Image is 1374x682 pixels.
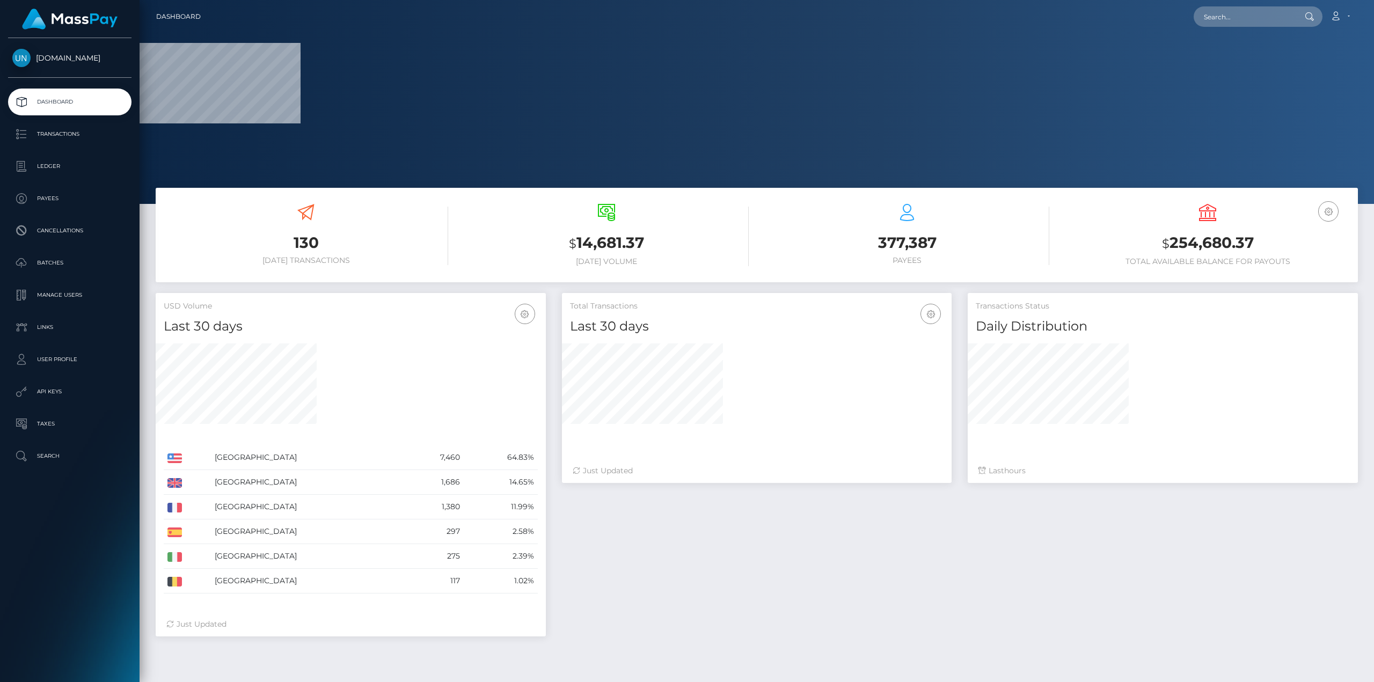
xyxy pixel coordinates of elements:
[405,470,464,495] td: 1,686
[211,445,404,470] td: [GEOGRAPHIC_DATA]
[12,94,127,110] p: Dashboard
[164,317,538,336] h4: Last 30 days
[569,236,576,251] small: $
[976,317,1350,336] h4: Daily Distribution
[156,5,201,28] a: Dashboard
[8,217,131,244] a: Cancellations
[8,346,131,373] a: User Profile
[8,314,131,341] a: Links
[166,619,535,630] div: Just Updated
[167,503,182,512] img: FR.png
[12,223,127,239] p: Cancellations
[1065,232,1350,254] h3: 254,680.37
[12,319,127,335] p: Links
[405,495,464,519] td: 1,380
[464,470,538,495] td: 14.65%
[405,445,464,470] td: 7,460
[8,410,131,437] a: Taxes
[570,301,944,312] h5: Total Transactions
[211,495,404,519] td: [GEOGRAPHIC_DATA]
[12,351,127,368] p: User Profile
[211,519,404,544] td: [GEOGRAPHIC_DATA]
[167,478,182,488] img: GB.png
[167,527,182,537] img: ES.png
[12,384,127,400] p: API Keys
[1162,236,1170,251] small: $
[12,158,127,174] p: Ledger
[211,470,404,495] td: [GEOGRAPHIC_DATA]
[164,256,448,265] h6: [DATE] Transactions
[167,453,182,463] img: US.png
[12,190,127,207] p: Payees
[8,443,131,470] a: Search
[8,282,131,309] a: Manage Users
[464,544,538,569] td: 2.39%
[976,301,1350,312] h5: Transactions Status
[405,519,464,544] td: 297
[765,232,1049,253] h3: 377,387
[464,445,538,470] td: 64.83%
[464,495,538,519] td: 11.99%
[167,577,182,586] img: BE.png
[8,153,131,180] a: Ledger
[464,569,538,593] td: 1.02%
[765,256,1049,265] h6: Payees
[8,53,131,63] span: [DOMAIN_NAME]
[12,416,127,432] p: Taxes
[8,378,131,405] a: API Keys
[12,126,127,142] p: Transactions
[12,49,31,67] img: Unlockt.me
[211,569,404,593] td: [GEOGRAPHIC_DATA]
[167,552,182,562] img: IT.png
[12,448,127,464] p: Search
[573,465,941,476] div: Just Updated
[464,232,749,254] h3: 14,681.37
[164,301,538,312] h5: USD Volume
[1194,6,1295,27] input: Search...
[464,519,538,544] td: 2.58%
[570,317,944,336] h4: Last 30 days
[978,465,1347,476] div: Last hours
[1065,257,1350,266] h6: Total Available Balance for Payouts
[164,232,448,253] h3: 130
[22,9,118,30] img: MassPay Logo
[211,544,404,569] td: [GEOGRAPHIC_DATA]
[405,544,464,569] td: 275
[12,255,127,271] p: Batches
[12,287,127,303] p: Manage Users
[8,250,131,276] a: Batches
[8,89,131,115] a: Dashboard
[8,121,131,148] a: Transactions
[464,257,749,266] h6: [DATE] Volume
[8,185,131,212] a: Payees
[405,569,464,593] td: 117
